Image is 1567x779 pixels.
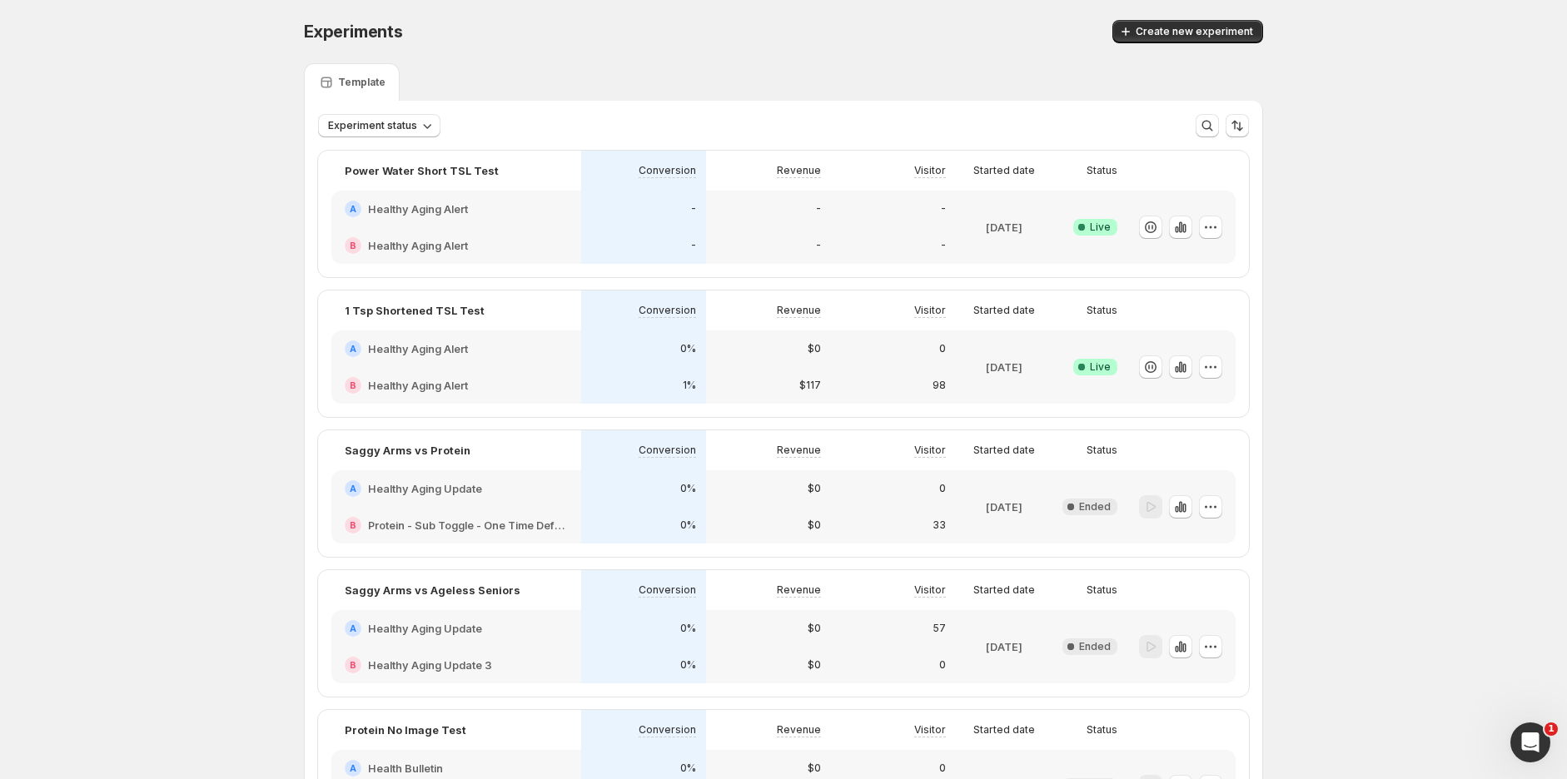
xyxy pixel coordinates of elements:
span: Create new experiment [1136,25,1253,38]
p: $0 [808,519,821,532]
button: Sort the results [1226,114,1249,137]
p: Protein No Image Test [345,722,466,738]
p: 0% [680,519,696,532]
p: Started date [973,583,1035,597]
p: - [941,202,946,216]
p: 0 [939,658,946,672]
p: - [691,202,696,216]
p: - [816,239,821,252]
p: Started date [973,723,1035,737]
p: $0 [808,342,821,355]
p: Started date [973,304,1035,317]
p: Revenue [777,583,821,597]
p: Visitor [914,164,946,177]
p: 0 [939,482,946,495]
button: Experiment status [318,114,440,137]
p: Conversion [639,583,696,597]
p: [DATE] [986,499,1022,515]
span: 1 [1545,722,1558,736]
p: [DATE] [986,219,1022,236]
h2: B [350,520,356,530]
p: Status [1087,304,1117,317]
p: Conversion [639,444,696,457]
p: $0 [808,482,821,495]
p: 57 [933,622,946,635]
p: Conversion [639,304,696,317]
span: Live [1090,221,1111,234]
p: Revenue [777,304,821,317]
p: Status [1087,723,1117,737]
p: 98 [933,379,946,392]
span: Ended [1079,500,1111,514]
p: $0 [808,762,821,775]
p: Started date [973,444,1035,457]
p: Visitor [914,444,946,457]
p: - [691,239,696,252]
p: 0% [680,622,696,635]
p: Conversion [639,164,696,177]
p: [DATE] [986,638,1022,655]
h2: A [350,204,356,214]
span: Experiment status [328,119,417,132]
button: Create new experiment [1112,20,1263,43]
p: 33 [933,519,946,532]
p: Started date [973,164,1035,177]
h2: Healthy Aging Update [368,620,482,637]
h2: B [350,380,356,390]
h2: Healthy Aging Update [368,480,482,497]
p: Visitor [914,304,946,317]
h2: A [350,484,356,494]
h2: Healthy Aging Alert [368,201,468,217]
p: [DATE] [986,359,1022,375]
p: Power Water Short TSL Test [345,162,499,179]
p: - [816,202,821,216]
h2: A [350,344,356,354]
p: $0 [808,622,821,635]
p: Conversion [639,723,696,737]
p: 0% [680,658,696,672]
p: Status [1087,444,1117,457]
p: 1% [683,379,696,392]
p: $0 [808,658,821,672]
p: 0% [680,762,696,775]
h2: A [350,763,356,773]
h2: Health Bulletin [368,760,443,777]
p: Revenue [777,164,821,177]
p: Saggy Arms vs Ageless Seniors [345,582,520,598]
h2: Healthy Aging Alert [368,340,468,357]
h2: Protein - Sub Toggle - One Time Default [368,517,568,533]
p: Visitor [914,583,946,597]
p: Visitor [914,723,946,737]
p: 0 [939,342,946,355]
iframe: Intercom live chat [1510,722,1550,762]
h2: Healthy Aging Update 3 [368,657,492,673]
p: Revenue [777,723,821,737]
p: Status [1087,164,1117,177]
span: Live [1090,360,1111,374]
p: - [941,239,946,252]
p: $117 [799,379,821,392]
span: Ended [1079,640,1111,653]
p: Saggy Arms vs Protein [345,442,470,459]
h2: Healthy Aging Alert [368,237,468,254]
p: 0% [680,482,696,495]
h2: A [350,623,356,633]
p: Status [1087,583,1117,597]
p: Revenue [777,444,821,457]
p: 1 Tsp Shortened TSL Test [345,302,485,319]
p: Template [338,76,386,89]
span: Experiments [304,22,403,42]
p: 0% [680,342,696,355]
h2: Healthy Aging Alert [368,377,468,394]
h2: B [350,241,356,251]
h2: B [350,660,356,670]
p: 0 [939,762,946,775]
